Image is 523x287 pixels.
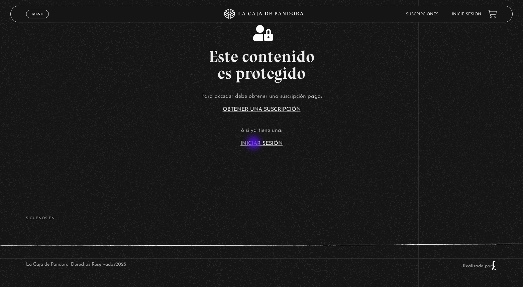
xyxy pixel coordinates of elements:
[32,12,43,16] span: Menu
[406,12,438,16] a: Suscripciones
[26,217,497,220] h4: SÍguenos en:
[463,264,497,269] a: Realizado por
[240,141,283,146] a: Iniciar Sesión
[488,10,497,19] a: View your shopping cart
[26,260,126,270] p: La Caja de Pandora, Derechos Reservados 2025
[452,12,481,16] a: Inicie sesión
[30,18,45,22] span: Cerrar
[223,107,301,112] a: Obtener una suscripción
